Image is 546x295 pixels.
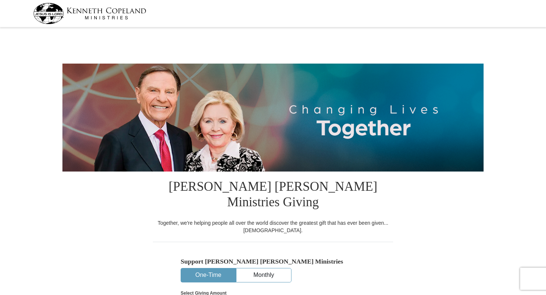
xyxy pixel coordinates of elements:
div: Together, we're helping people all over the world discover the greatest gift that has ever been g... [153,219,393,234]
h1: [PERSON_NAME] [PERSON_NAME] Ministries Giving [153,172,393,219]
button: Monthly [236,268,291,282]
button: One-Time [181,268,236,282]
h5: Support [PERSON_NAME] [PERSON_NAME] Ministries [181,258,365,265]
img: kcm-header-logo.svg [33,3,146,24]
